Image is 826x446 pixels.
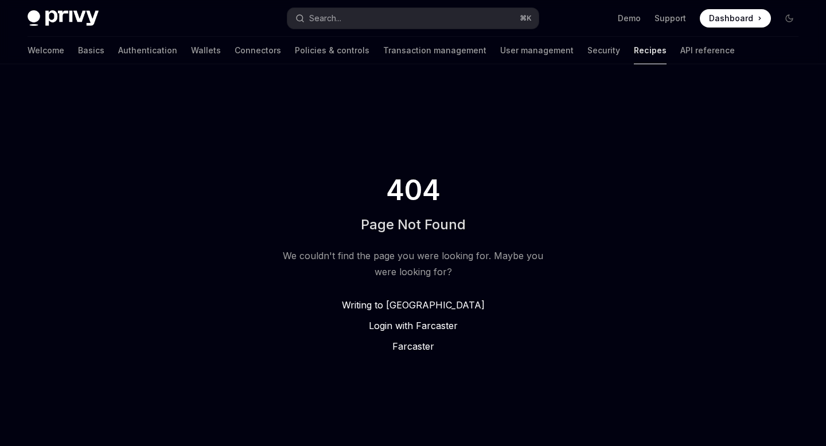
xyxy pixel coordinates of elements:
[780,9,798,28] button: Toggle dark mode
[361,216,466,234] h1: Page Not Found
[520,14,532,23] span: ⌘ K
[654,13,686,24] a: Support
[287,8,538,29] button: Search...⌘K
[278,319,548,332] a: Login with Farcaster
[78,37,104,64] a: Basics
[680,37,735,64] a: API reference
[383,37,486,64] a: Transaction management
[384,174,443,206] span: 404
[342,299,485,311] span: Writing to [GEOGRAPHIC_DATA]
[369,320,458,331] span: Login with Farcaster
[309,11,341,25] div: Search...
[118,37,177,64] a: Authentication
[235,37,281,64] a: Connectors
[191,37,221,64] a: Wallets
[278,298,548,312] a: Writing to [GEOGRAPHIC_DATA]
[295,37,369,64] a: Policies & controls
[278,339,548,353] a: Farcaster
[28,37,64,64] a: Welcome
[700,9,771,28] a: Dashboard
[618,13,641,24] a: Demo
[278,248,548,280] div: We couldn't find the page you were looking for. Maybe you were looking for?
[28,10,99,26] img: dark logo
[587,37,620,64] a: Security
[634,37,667,64] a: Recipes
[392,341,434,352] span: Farcaster
[500,37,574,64] a: User management
[709,13,753,24] span: Dashboard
